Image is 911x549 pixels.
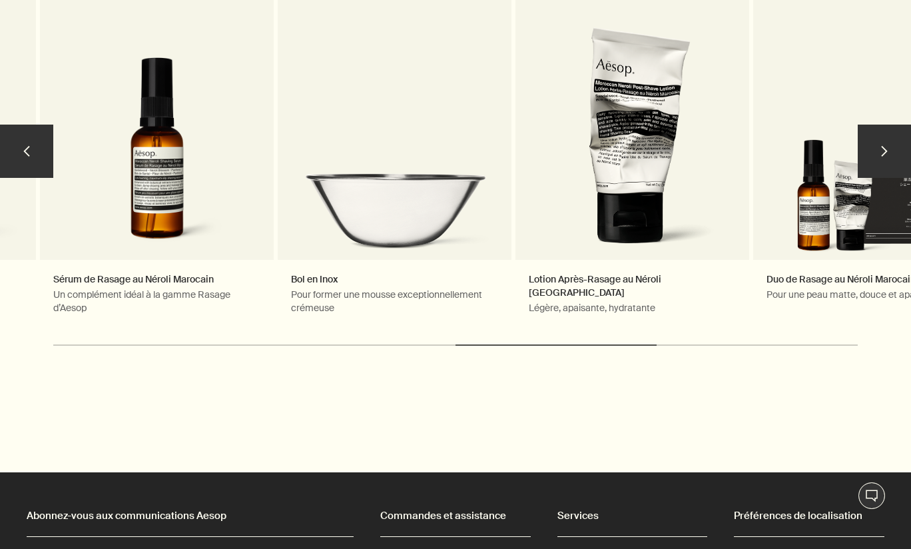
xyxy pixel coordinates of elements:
[27,506,354,526] h2: Abonnez-vous aux communications Aesop
[858,125,911,178] button: next slide
[858,482,885,509] button: Chat en direct
[734,506,884,526] h2: Préférences de localisation
[380,506,531,526] h2: Commandes et assistance
[557,506,708,526] h2: Services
